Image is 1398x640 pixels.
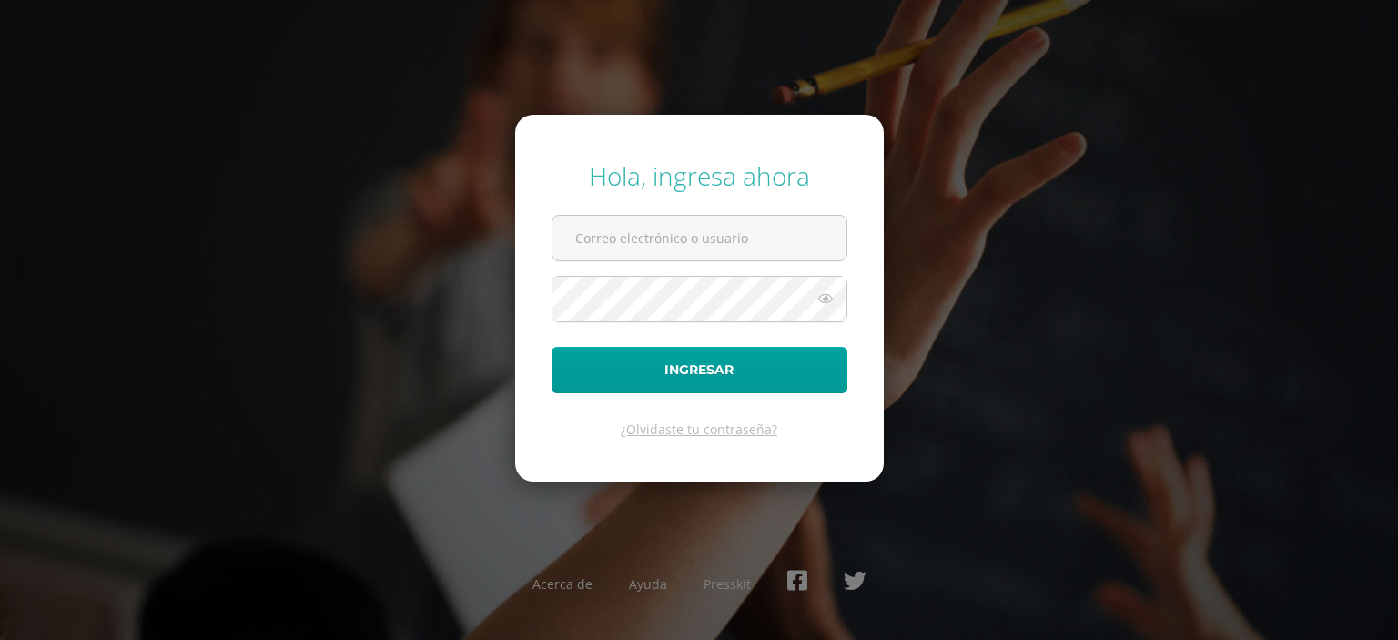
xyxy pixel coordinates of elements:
a: Acerca de [532,575,593,593]
div: Hola, ingresa ahora [552,158,847,193]
a: Presskit [704,575,751,593]
button: Ingresar [552,347,847,393]
a: Ayuda [629,575,667,593]
a: ¿Olvidaste tu contraseña? [621,421,777,438]
input: Correo electrónico o usuario [552,216,846,260]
